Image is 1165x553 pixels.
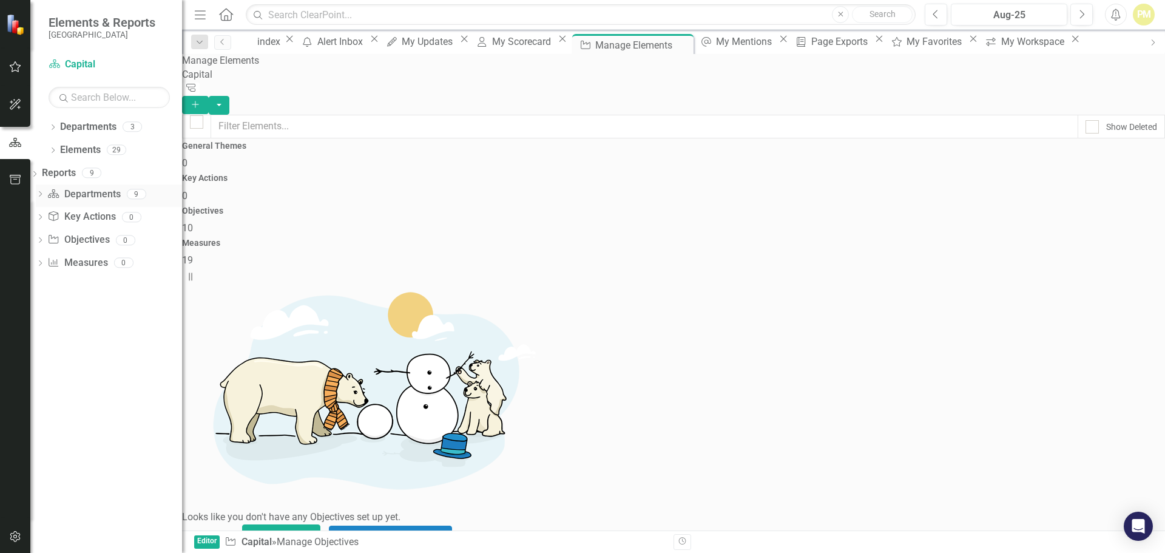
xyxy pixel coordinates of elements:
div: 9 [82,168,101,178]
a: Departments [47,188,120,202]
input: Search Below... [49,87,170,108]
small: [GEOGRAPHIC_DATA] [49,30,155,39]
a: My Mentions [696,34,775,49]
a: My Updates [382,34,456,49]
div: 9 [127,189,146,199]
div: My Mentions [716,34,775,49]
a: Departments [60,120,116,134]
div: Alert Inbox [317,34,366,49]
div: Looks like you don't have any Objectives set up yet. [182,511,1165,524]
a: Page Exports [791,34,871,49]
span: Elements & Reports [49,15,155,30]
a: My Scorecard [472,34,555,49]
button: Aug-25 [951,4,1067,25]
h4: Objectives [182,206,1165,215]
div: Show Deleted [1106,121,1157,133]
div: Capital [182,68,1165,82]
div: My Workspace [1001,34,1068,49]
button: Search [852,6,913,23]
div: » Manage Objectives [225,535,664,549]
a: My Workspace [981,34,1068,49]
span: Why don't you [182,529,242,540]
button: PM [1133,4,1155,25]
div: 29 [107,145,126,155]
a: Measures [47,256,107,270]
div: 3 [123,122,142,132]
img: ClearPoint Strategy [6,14,27,35]
span: Editor [194,535,220,549]
a: Capital [241,536,272,548]
a: My Favorites [886,34,965,49]
span: Search [870,9,896,19]
span: or [320,529,329,540]
input: Filter Elements... [211,115,1078,138]
div: 0 [116,235,135,245]
a: Capital [49,58,170,72]
button: add an Objective [242,524,320,546]
div: Aug-25 [955,8,1063,22]
div: Page Exports [811,34,871,49]
div: My Favorites [907,34,965,49]
div: Open Intercom Messenger [1124,512,1153,541]
a: Elements [60,143,101,157]
h4: Key Actions [182,174,1165,183]
a: Objectives [47,233,109,247]
a: index [237,34,282,49]
a: Key Actions [47,210,115,224]
h4: General Themes [182,141,1165,151]
div: 0 [122,212,141,222]
h4: Measures [182,239,1165,248]
div: My Updates [402,34,456,49]
img: Getting started [182,268,546,511]
div: My Scorecard [492,34,555,49]
div: index [257,34,282,49]
a: Reports [42,166,76,180]
div: Manage Elements [595,38,691,53]
input: Search ClearPoint... [246,4,916,25]
div: 0 [114,258,133,268]
div: Manage Elements [182,54,1165,68]
a: learn more about Objectives. [329,526,452,545]
a: Alert Inbox [297,34,366,49]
